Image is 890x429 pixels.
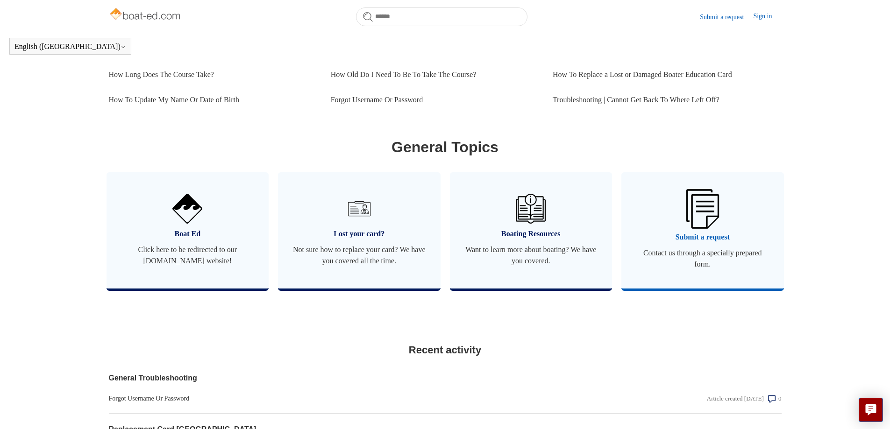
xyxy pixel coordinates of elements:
button: Live chat [859,398,883,422]
a: General Troubleshooting [109,373,580,384]
a: How To Replace a Lost or Damaged Boater Education Card [553,62,775,87]
input: Search [356,7,527,26]
button: English ([GEOGRAPHIC_DATA]) [14,42,126,51]
img: 01HZPCYW3NK71669VZTW7XY4G9 [686,189,719,228]
img: Boat-Ed Help Center home page [109,6,183,24]
span: Lost your card? [292,228,427,239]
span: Boating Resources [464,228,598,239]
div: Article created [DATE] [707,394,764,403]
a: Submit a request [700,12,753,22]
img: 01HZPCYVNCVF44JPJQE4DN11EA [172,194,202,224]
a: Lost your card? Not sure how to replace your card? We have you covered all the time. [278,172,441,288]
a: Troubleshooting | Cannot Get Back To Where Left Off? [553,87,775,113]
h2: Recent activity [109,342,782,358]
a: Forgot Username Or Password [109,394,580,403]
a: Boat Ed Click here to be redirected to our [DOMAIN_NAME] website! [107,172,269,288]
a: Boating Resources Want to learn more about boating? We have you covered. [450,172,612,288]
a: Forgot Username Or Password [331,87,539,113]
span: Contact us through a specially prepared form. [635,247,770,270]
img: 01HZPCYVZMCNPYXCC0DPA2R54M [516,194,546,224]
a: How To Update My Name Or Date of Birth [109,87,317,113]
a: How Long Does The Course Take? [109,62,317,87]
span: Boat Ed [121,228,255,239]
a: Submit a request Contact us through a specially prepared form. [621,172,784,288]
span: Want to learn more about boating? We have you covered. [464,244,598,267]
span: Click here to be redirected to our [DOMAIN_NAME] website! [121,244,255,267]
span: Submit a request [635,232,770,243]
span: Not sure how to replace your card? We have you covered all the time. [292,244,427,267]
img: 01HZPCYVT14CG9T703FEE4SFXC [344,194,374,224]
a: Sign in [753,11,781,22]
h1: General Topics [109,136,782,158]
a: How Old Do I Need To Be To Take The Course? [331,62,539,87]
